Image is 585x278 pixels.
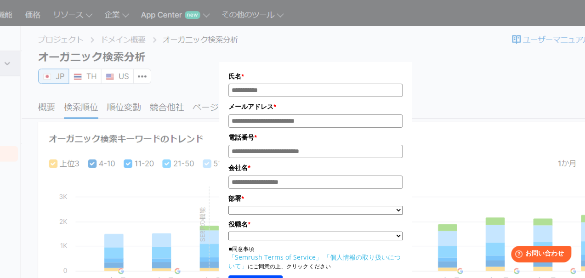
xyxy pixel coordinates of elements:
label: メールアドレス [228,102,402,112]
label: 氏名 [228,71,402,81]
iframe: Help widget launcher [503,242,575,268]
label: 会社名 [228,163,402,173]
label: 電話番号 [228,132,402,142]
a: 「個人情報の取り扱いについて」 [228,253,400,270]
label: 部署 [228,193,402,204]
label: 役職名 [228,219,402,229]
a: 「Semrush Terms of Service」 [228,253,322,261]
p: ■同意事項 にご同意の上、クリックください [228,245,402,271]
